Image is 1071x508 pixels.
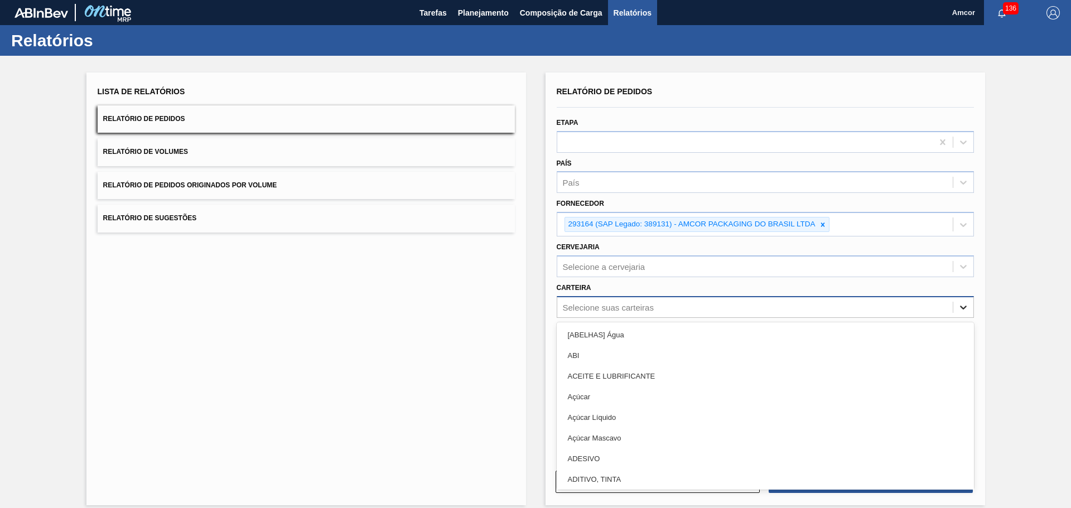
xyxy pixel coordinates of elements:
font: Açúcar Líquido [568,413,616,422]
font: [ABELHAS] Água [568,331,624,339]
button: Relatório de Pedidos Originados por Volume [98,172,515,199]
font: Relatório de Sugestões [103,215,197,222]
button: Notificações [984,5,1020,21]
font: Amcor [952,8,975,17]
font: Lista de Relatórios [98,87,185,96]
img: Sair [1046,6,1060,20]
font: ACEITE E LUBRIFICANTE [568,372,655,380]
font: Composição de Carga [520,8,602,17]
font: Relatório de Pedidos [103,115,185,123]
button: Limpar [556,471,760,493]
button: Relatório de Sugestões [98,205,515,232]
img: TNhmsLtSVTkK8tSr43FrP2fwEKptu5GPRR3wAAAABJRU5ErkJggg== [15,8,68,18]
font: 293164 (SAP Legado: 389131) - AMCOR PACKAGING DO BRASIL LTDA [568,220,816,228]
font: Selecione suas carteiras [563,302,654,312]
font: Relatório de Volumes [103,148,188,156]
font: 136 [1005,4,1016,12]
button: Relatório de Volumes [98,138,515,166]
font: Selecione a cervejaria [563,262,645,271]
font: Planejamento [458,8,509,17]
font: Relatórios [614,8,652,17]
font: Fornecedor [557,200,604,207]
font: Relatório de Pedidos Originados por Volume [103,181,277,189]
font: Etapa [557,119,578,127]
font: ADITIVO, TINTA [568,475,621,483]
font: Tarefas [419,8,447,17]
font: Carteira [557,284,591,292]
font: Açúcar Mascavo [568,434,621,442]
font: ABI [568,351,580,360]
font: País [563,178,580,187]
font: Cervejaria [557,243,600,251]
font: Relatórios [11,31,93,50]
font: País [557,159,572,167]
font: Açúcar [568,393,590,401]
font: Relatório de Pedidos [557,87,653,96]
button: Relatório de Pedidos [98,105,515,133]
font: ADESIVO [568,454,600,463]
